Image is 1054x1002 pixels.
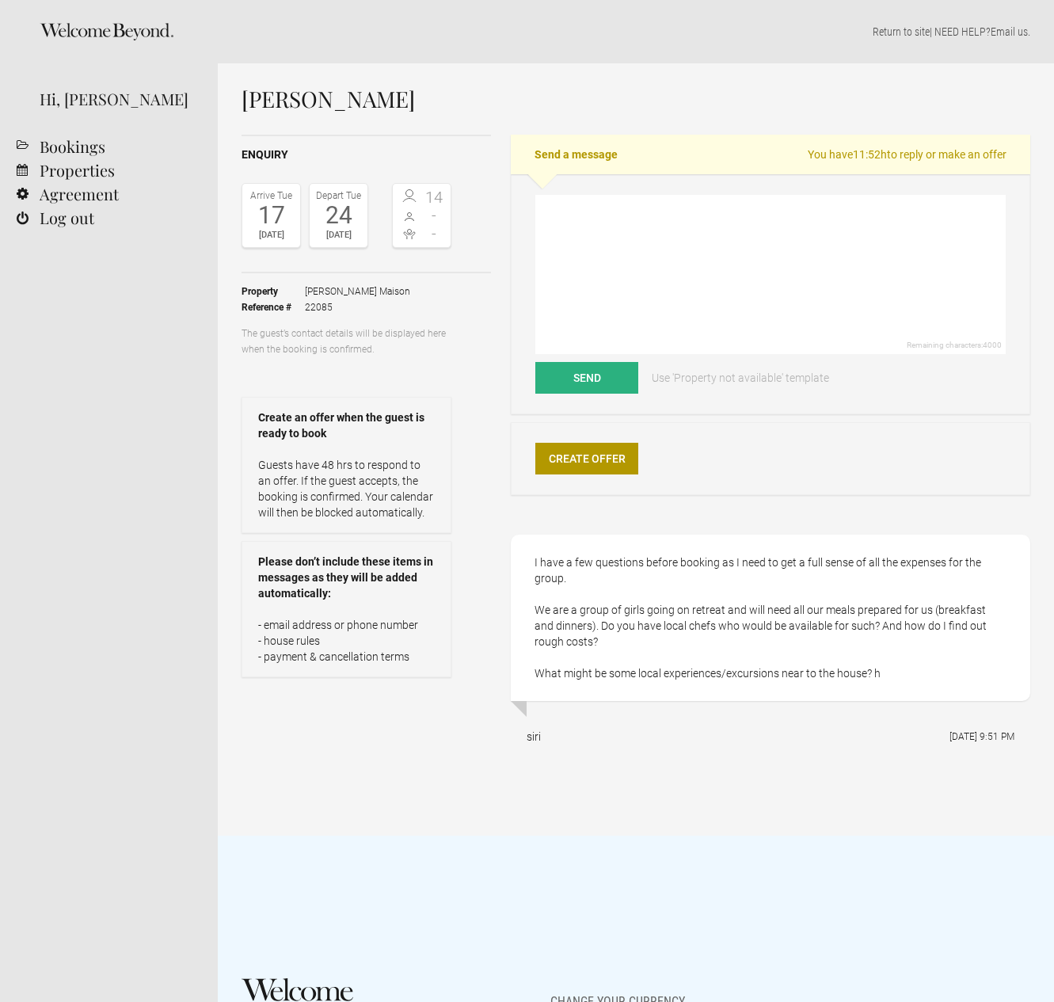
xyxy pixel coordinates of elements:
[242,87,1030,111] h1: [PERSON_NAME]
[991,25,1028,38] a: Email us
[511,135,1030,174] h2: Send a message
[40,87,194,111] div: Hi, [PERSON_NAME]
[305,284,410,299] span: [PERSON_NAME] Maison
[422,189,447,205] span: 14
[258,617,435,665] p: - email address or phone number - house rules - payment & cancellation terms
[258,554,435,601] strong: Please don’t include these items in messages as they will be added automatically:
[511,535,1030,701] div: I have a few questions before booking as I need to get a full sense of all the expenses for the g...
[242,24,1030,40] p: | NEED HELP? .
[535,362,638,394] button: Send
[422,208,447,223] span: -
[314,188,363,204] div: Depart Tue
[422,226,447,242] span: -
[246,204,296,227] div: 17
[242,147,491,163] h2: Enquiry
[949,731,1014,742] flynt-date-display: [DATE] 9:51 PM
[258,457,435,520] p: Guests have 48 hrs to respond to an offer. If the guest accepts, the booking is confirmed. Your c...
[314,204,363,227] div: 24
[535,443,638,474] a: Create Offer
[314,227,363,243] div: [DATE]
[258,410,435,441] strong: Create an offer when the guest is ready to book
[305,299,410,315] span: 22085
[873,25,930,38] a: Return to site
[853,148,887,161] flynt-countdown: 11:52h
[242,299,305,315] strong: Reference #
[246,188,296,204] div: Arrive Tue
[242,326,451,357] p: The guest’s contact details will be displayed here when the booking is confirmed.
[641,362,840,394] a: Use 'Property not available' template
[242,284,305,299] strong: Property
[527,729,541,745] div: siri
[808,147,1006,162] span: You have to reply or make an offer
[246,227,296,243] div: [DATE]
